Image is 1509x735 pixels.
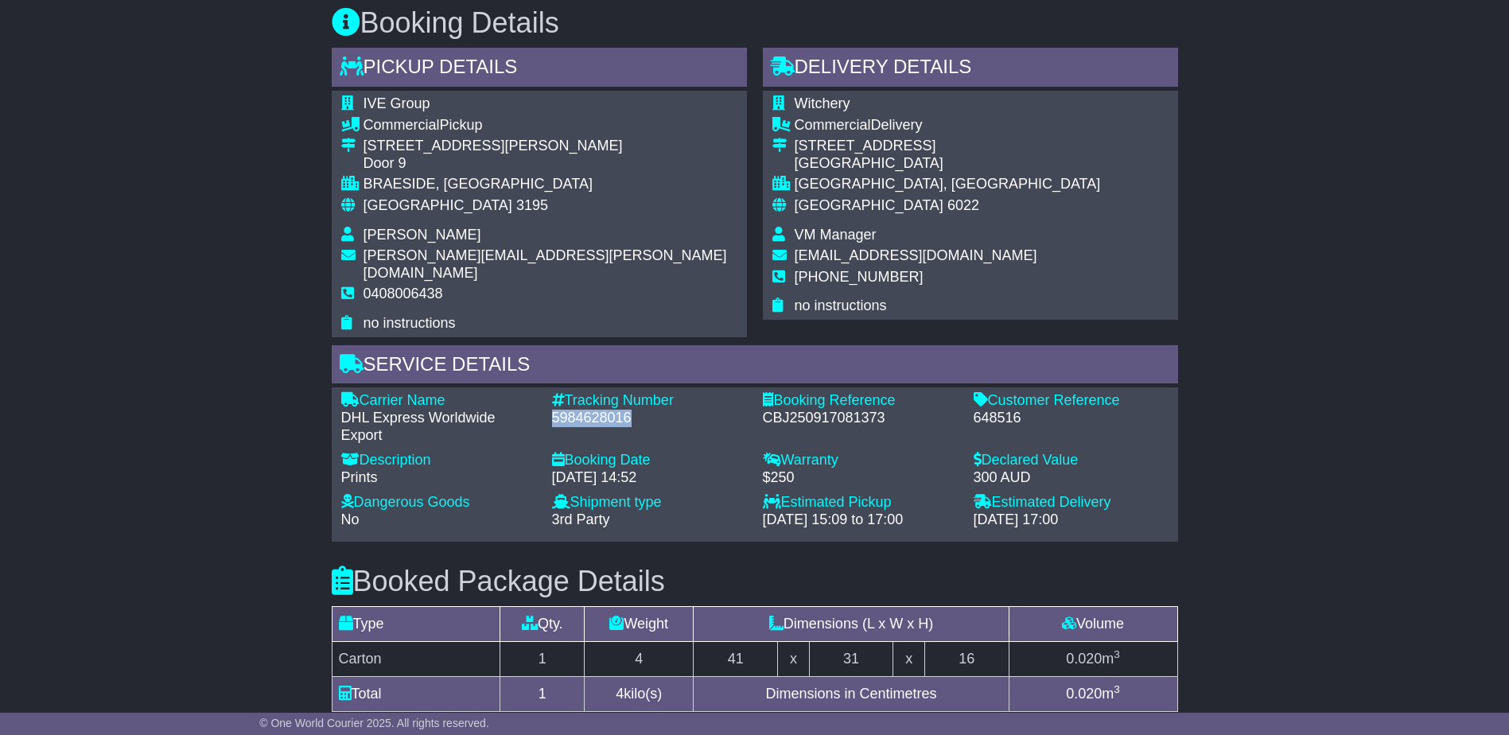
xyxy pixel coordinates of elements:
[332,7,1178,39] h3: Booking Details
[795,247,1037,263] span: [EMAIL_ADDRESS][DOMAIN_NAME]
[795,197,943,213] span: [GEOGRAPHIC_DATA]
[694,642,778,677] td: 41
[763,452,958,469] div: Warranty
[1009,642,1177,677] td: m
[974,410,1169,427] div: 648516
[341,469,536,487] div: Prints
[332,345,1178,388] div: Service Details
[763,410,958,427] div: CBJ250917081373
[1066,686,1102,702] span: 0.020
[795,155,1101,173] div: [GEOGRAPHIC_DATA]
[364,176,737,193] div: BRAESIDE, [GEOGRAPHIC_DATA]
[500,607,585,642] td: Qty.
[364,117,440,133] span: Commercial
[364,95,430,111] span: IVE Group
[552,452,747,469] div: Booking Date
[585,607,694,642] td: Weight
[341,452,536,469] div: Description
[364,315,456,331] span: no instructions
[974,494,1169,511] div: Estimated Delivery
[795,138,1101,155] div: [STREET_ADDRESS]
[1114,648,1120,660] sup: 3
[694,607,1009,642] td: Dimensions (L x W x H)
[516,197,548,213] span: 3195
[341,392,536,410] div: Carrier Name
[763,511,958,529] div: [DATE] 15:09 to 17:00
[552,410,747,427] div: 5984628016
[795,176,1101,193] div: [GEOGRAPHIC_DATA], [GEOGRAPHIC_DATA]
[778,642,809,677] td: x
[763,392,958,410] div: Booking Reference
[364,227,481,243] span: [PERSON_NAME]
[795,95,850,111] span: Witchery
[552,494,747,511] div: Shipment type
[1066,651,1102,667] span: 0.020
[552,511,610,527] span: 3rd Party
[332,677,500,712] td: Total
[795,297,887,313] span: no instructions
[616,686,624,702] span: 4
[947,197,979,213] span: 6022
[974,452,1169,469] div: Declared Value
[332,566,1178,597] h3: Booked Package Details
[364,286,443,301] span: 0408006438
[974,511,1169,529] div: [DATE] 17:00
[763,494,958,511] div: Estimated Pickup
[1009,607,1177,642] td: Volume
[974,469,1169,487] div: 300 AUD
[1009,677,1177,712] td: m
[795,269,924,285] span: [PHONE_NUMBER]
[364,155,737,173] div: Door 9
[332,642,500,677] td: Carton
[1114,683,1120,695] sup: 3
[585,677,694,712] td: kilo(s)
[364,197,512,213] span: [GEOGRAPHIC_DATA]
[364,247,727,281] span: [PERSON_NAME][EMAIL_ADDRESS][PERSON_NAME][DOMAIN_NAME]
[694,677,1009,712] td: Dimensions in Centimetres
[364,138,737,155] div: [STREET_ADDRESS][PERSON_NAME]
[259,717,489,729] span: © One World Courier 2025. All rights reserved.
[974,392,1169,410] div: Customer Reference
[893,642,924,677] td: x
[585,642,694,677] td: 4
[500,677,585,712] td: 1
[795,117,1101,134] div: Delivery
[809,642,893,677] td: 31
[924,642,1009,677] td: 16
[332,48,747,91] div: Pickup Details
[552,469,747,487] div: [DATE] 14:52
[763,48,1178,91] div: Delivery Details
[795,117,871,133] span: Commercial
[552,392,747,410] div: Tracking Number
[364,117,737,134] div: Pickup
[795,227,877,243] span: VM Manager
[332,607,500,642] td: Type
[500,642,585,677] td: 1
[341,410,536,444] div: DHL Express Worldwide Export
[341,511,360,527] span: No
[341,494,536,511] div: Dangerous Goods
[763,469,958,487] div: $250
